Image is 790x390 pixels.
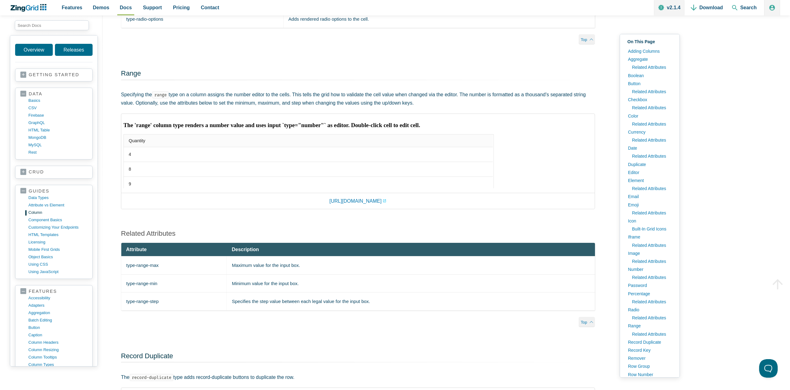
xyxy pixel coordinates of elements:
a: column resizing [28,346,87,354]
td: type-range-max [121,256,227,275]
a: Related Attributes [629,63,675,71]
a: Password [625,281,675,289]
a: adapters [28,302,87,309]
span: Pricing [173,3,190,12]
a: Color [625,112,675,120]
a: guides [20,188,87,194]
a: Related Attributes [629,136,675,144]
a: Range [625,322,675,330]
span: Contact [201,3,219,12]
a: data [20,91,87,97]
a: Editor [625,168,675,176]
a: licensing [28,239,87,246]
a: Related Attributes [629,314,675,322]
a: Releases [55,44,93,56]
code: record-duplicate [130,374,173,381]
a: Button [625,80,675,88]
a: Remover [625,354,675,362]
a: component basics [28,216,87,224]
img: https://app.zingsoft.com/demos/embed/NZ8M6C7F [123,116,494,188]
input: search input [15,20,89,30]
a: column types [28,361,87,368]
p: Specifying the type on a column assigns the number editor to the cells. This tells the grid how t... [121,90,595,107]
a: rest [28,149,87,156]
a: Aggregate [625,55,675,63]
a: Related Attributes [629,241,675,249]
a: Related Attributes [629,273,675,281]
a: Related Attributes [629,185,675,193]
a: Built-In Grid Icons [629,225,675,233]
a: Record Duplicate [625,338,675,346]
a: data types [28,194,87,201]
a: GraphQL [28,119,87,127]
a: Overview [15,44,53,56]
td: type-radio-options [121,10,284,28]
a: caption [28,331,87,339]
td: type-range-min [121,274,227,292]
a: HTML table [28,127,87,134]
a: Record Key [625,346,675,354]
a: Attribute vs Element [28,201,87,209]
a: using CSS [28,261,87,268]
a: MongoDB [28,134,87,141]
a: MySQL [28,141,87,149]
a: mobile first grids [28,246,87,253]
a: column tooltips [28,354,87,361]
a: Related Attributes [629,330,675,338]
th: Description [227,243,595,256]
a: Iframe [625,233,675,241]
a: Duplicate [625,160,675,168]
a: Number [625,265,675,273]
a: Record Duplicate [121,352,173,360]
a: aggregation [28,309,87,317]
td: Minimum value for the input box. [227,274,595,292]
a: Adding Columns [625,47,675,55]
span: Support [143,3,162,12]
a: Related Attributes [629,209,675,217]
a: Boolean [625,72,675,80]
a: Emoji [625,201,675,209]
a: column [28,209,87,216]
a: getting started [20,72,87,78]
a: Date [625,144,675,152]
th: Attribute [121,243,227,256]
a: Icon [625,217,675,225]
code: range [152,91,169,98]
a: Checkbox [625,96,675,104]
a: column headers [28,339,87,346]
a: features [20,288,87,294]
a: Element [625,176,675,185]
iframe: Toggle Customer Support [759,359,778,378]
a: crud [20,169,87,175]
a: Related Attributes [629,257,675,265]
span: Demos [93,3,109,12]
a: basics [28,97,87,104]
a: Row Group [625,362,675,370]
a: Related Attributes [121,230,176,237]
a: CSV [28,104,87,112]
td: Specifies the step value between each legal value for the input box. [227,292,595,311]
a: Row Number [625,371,675,379]
p: The type adds record-duplicate buttons to duplicate the row. [121,373,595,381]
a: customizing your endpoints [28,224,87,231]
a: HTML templates [28,231,87,239]
a: Radio [625,306,675,314]
a: Image [625,249,675,257]
a: object basics [28,253,87,261]
a: Related Attributes [629,88,675,96]
a: using JavaScript [28,268,87,276]
a: Email [625,193,675,201]
td: type-range-step [121,292,227,311]
a: accessibility [28,294,87,302]
a: Related Attributes [629,104,675,112]
a: Currency [625,128,675,136]
a: Percentage [625,290,675,298]
a: [URL][DOMAIN_NAME] [330,197,387,205]
a: firebase [28,112,87,119]
a: button [28,324,87,331]
a: Range [121,69,141,77]
span: Docs [120,3,132,12]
